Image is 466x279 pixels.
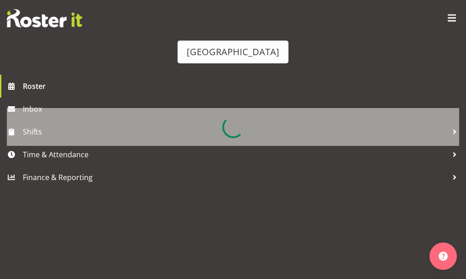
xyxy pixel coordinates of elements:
[187,45,279,59] div: [GEOGRAPHIC_DATA]
[7,9,82,27] img: Rosterit website logo
[23,170,448,184] span: Finance & Reporting
[23,102,461,116] span: Inbox
[439,252,448,261] img: help-xxl-2.png
[23,148,448,161] span: Time & Attendance
[23,79,461,93] span: Roster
